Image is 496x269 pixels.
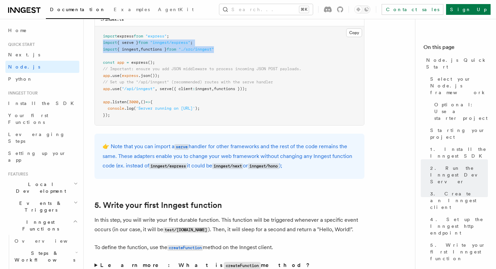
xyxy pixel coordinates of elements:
[212,163,243,169] code: inngest/next
[428,239,488,265] a: 5. Write your first Inngest function
[46,2,110,19] a: Documentation
[129,100,138,104] span: 3000
[5,219,73,232] span: Inngest Functions
[428,188,488,213] a: 3. Create an Inngest client
[8,151,66,163] span: Setting up your app
[138,47,141,52] span: ,
[103,142,356,171] p: 👉 Note that you can import a handler for other frameworks and the rest of the code remains the sa...
[150,73,160,78] span: ());
[428,124,488,143] a: Starting your project
[110,86,119,91] span: .use
[103,80,273,84] span: // Set up the "/api/inngest" (recommended) routes with the serve handler
[122,86,155,91] span: "/api/inngest"
[110,2,154,18] a: Examples
[430,216,488,236] span: 4. Set up the Inngest http endpoint
[195,106,200,111] span: );
[131,60,148,65] span: express
[5,24,79,36] a: Home
[134,34,143,38] span: from
[423,43,488,54] h4: On this page
[5,200,74,213] span: Events & Triggers
[136,106,195,111] span: 'Server running on [URL]'
[299,6,309,13] kbd: ⌘K
[110,100,127,104] span: .listen
[248,163,279,169] code: inngest/hono
[114,7,150,12] span: Examples
[141,100,145,104] span: ()
[103,86,110,91] span: app
[155,86,157,91] span: ,
[174,143,189,150] a: serve
[5,128,79,147] a: Leveraging Steps
[103,113,110,117] span: });
[5,147,79,166] a: Setting up your app
[103,66,301,71] span: // Important: ensure you add JSON middleware to process incoming JSON POST payloads.
[167,34,169,38] span: ;
[430,146,488,159] span: 1. Install the Inngest SDK
[190,40,193,45] span: ;
[423,54,488,73] a: Node.js Quick Start
[141,47,167,52] span: functions }
[127,100,129,104] span: (
[5,73,79,85] a: Python
[8,76,33,82] span: Python
[103,100,110,104] span: app
[117,40,138,45] span: { serve }
[8,132,65,144] span: Leveraging Steps
[163,227,208,233] code: test/[DOMAIN_NAME]
[8,113,48,125] span: Your first Functions
[178,47,214,52] span: "./src/inngest"
[5,42,35,47] span: Quick start
[138,100,141,104] span: ,
[148,60,155,65] span: ();
[428,143,488,162] a: 1. Install the Inngest SDK
[50,7,106,12] span: Documentation
[346,28,362,37] button: Copy
[124,106,134,111] span: .log
[103,34,117,38] span: import
[117,47,138,52] span: { inngest
[354,5,370,14] button: Toggle dark mode
[171,86,193,91] span: ({ client
[434,101,488,122] span: Optional: Use a starter project
[430,190,488,211] span: 3. Create an Inngest client
[214,86,247,91] span: functions }));
[94,215,364,235] p: In this step, you will write your first durable function. This function will be triggered wheneve...
[8,27,27,34] span: Home
[428,73,488,99] a: Select your Node.js framework
[5,171,28,177] span: Features
[5,90,38,96] span: Inngest tour
[167,244,203,250] a: createFunction
[428,213,488,239] a: 4. Set up the Inngest http endpoint
[8,52,40,57] span: Next.js
[219,4,313,15] button: Search...⌘K
[94,243,364,252] p: To define the function, use the method on the Inngest client.
[5,197,79,216] button: Events & Triggers
[12,250,75,263] span: Steps & Workflows
[117,34,134,38] span: express
[446,4,491,15] a: Sign Up
[5,216,79,235] button: Inngest Functions
[5,181,74,194] span: Local Development
[150,100,153,104] span: {
[100,17,124,22] code: ./index.ts
[8,101,78,106] span: Install the SDK
[134,106,136,111] span: (
[138,40,148,45] span: from
[119,73,122,78] span: (
[195,86,212,91] span: inngest
[160,86,171,91] span: serve
[127,60,129,65] span: =
[119,86,122,91] span: (
[5,49,79,61] a: Next.js
[5,109,79,128] a: Your first Functions
[382,4,443,15] a: Contact sales
[212,86,214,91] span: ,
[432,99,488,124] a: Optional: Use a starter project
[158,7,194,12] span: AgentKit
[117,60,124,65] span: app
[154,2,198,18] a: AgentKit
[94,200,222,210] a: 5. Write your first Inngest function
[430,76,488,96] span: Select your Node.js framework
[100,262,311,268] strong: Learn more: What is method?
